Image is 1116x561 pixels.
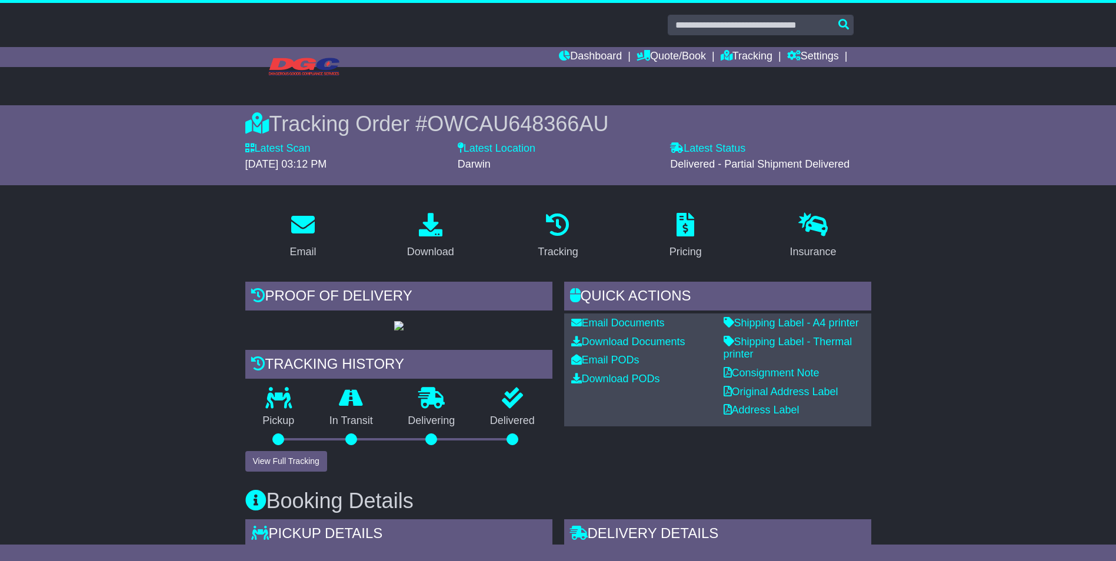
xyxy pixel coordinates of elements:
[787,47,839,67] a: Settings
[571,317,665,329] a: Email Documents
[724,336,852,360] a: Shipping Label - Thermal printer
[312,415,391,428] p: In Transit
[662,209,709,264] a: Pricing
[571,354,639,366] a: Email PODs
[724,404,799,416] a: Address Label
[724,317,859,329] a: Shipping Label - A4 printer
[559,47,622,67] a: Dashboard
[782,209,844,264] a: Insurance
[564,519,871,551] div: Delivery Details
[245,282,552,313] div: Proof of Delivery
[458,142,535,155] label: Latest Location
[458,158,491,170] span: Darwin
[245,350,552,382] div: Tracking history
[538,244,578,260] div: Tracking
[669,244,702,260] div: Pricing
[289,244,316,260] div: Email
[245,142,311,155] label: Latest Scan
[530,209,585,264] a: Tracking
[399,209,462,264] a: Download
[427,112,608,136] span: OWCAU648366AU
[472,415,552,428] p: Delivered
[670,158,850,170] span: Delivered - Partial Shipment Delivered
[571,336,685,348] a: Download Documents
[571,373,660,385] a: Download PODs
[245,111,871,136] div: Tracking Order #
[245,489,871,513] h3: Booking Details
[391,415,473,428] p: Delivering
[282,209,324,264] a: Email
[790,244,837,260] div: Insurance
[637,47,706,67] a: Quote/Book
[245,519,552,551] div: Pickup Details
[670,142,745,155] label: Latest Status
[394,321,404,330] img: GetPodImage
[564,282,871,313] div: Quick Actions
[245,415,312,428] p: Pickup
[721,47,772,67] a: Tracking
[724,386,838,398] a: Original Address Label
[245,451,327,472] button: View Full Tracking
[724,367,819,379] a: Consignment Note
[407,244,454,260] div: Download
[245,158,327,170] span: [DATE] 03:12 PM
